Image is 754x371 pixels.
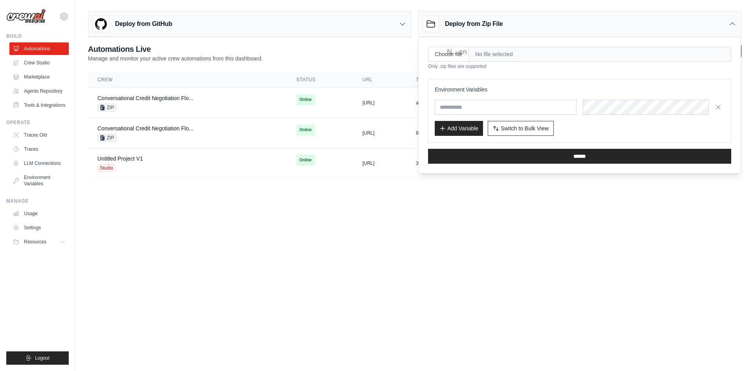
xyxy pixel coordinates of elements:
img: GitHub Logo [93,16,109,32]
span: Online [296,155,315,166]
span: Studio [97,164,115,172]
a: Automations [9,42,69,55]
input: Choose file [428,47,469,62]
button: Add Variable [435,121,483,136]
a: Settings [9,221,69,234]
th: Token [406,72,524,88]
a: Traces [9,143,69,155]
span: No file selected [469,47,731,62]
a: Conversational Credit Negotiation Flo... [97,125,193,132]
h3: Environment Variables [435,86,725,93]
a: Crew Studio [9,57,69,69]
a: Untitled Project V1 [97,155,143,162]
button: Resources [9,236,69,248]
a: Agents Repository [9,85,69,97]
span: ZIP [97,104,117,111]
p: Only .zip files are supported [428,63,731,69]
button: 3bf46f... [416,160,441,166]
h2: Automations Live [88,44,263,55]
button: Switch to Bulk View [488,121,554,136]
h3: Deploy from GitHub [115,19,172,29]
a: Traces Old [9,129,69,141]
a: Conversational Credit Negotiation Flo... [97,95,193,101]
button: Logout [6,351,69,365]
th: Status [287,72,353,88]
img: Logo [6,9,46,24]
button: a64bfa... [416,100,442,106]
div: Operate [6,119,69,126]
a: Tools & Integrations [9,99,69,111]
th: Crew [88,72,287,88]
div: Build [6,33,69,39]
span: Resources [24,239,46,245]
p: Manage and monitor your active crew automations from this dashboard. [88,55,263,62]
a: Marketplace [9,71,69,83]
a: Usage [9,207,69,220]
span: Logout [35,355,49,361]
a: LLM Connections [9,157,69,170]
span: Switch to Bulk View [501,124,549,132]
span: Online [296,94,315,105]
h3: Deploy from Zip File [445,19,503,29]
a: Environment Variables [9,171,69,190]
button: 88eb3b... [416,130,443,136]
span: Online [296,124,315,135]
div: Manage [6,198,69,204]
th: URL [353,72,406,88]
span: ZIP [97,134,117,142]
